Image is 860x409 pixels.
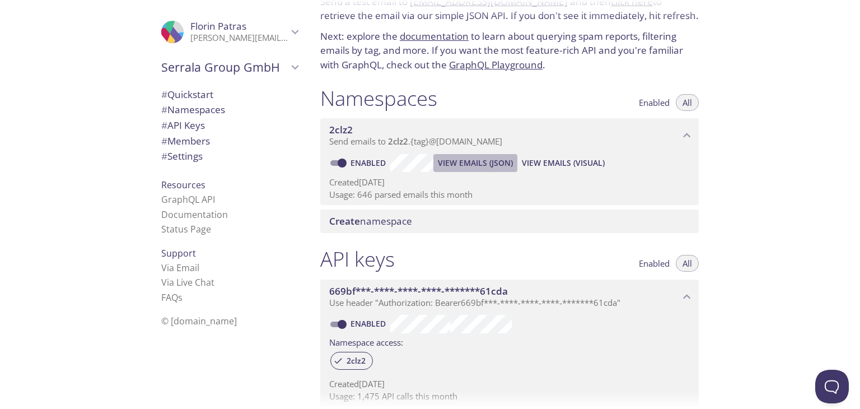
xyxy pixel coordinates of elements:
span: 2clz2 [388,136,408,147]
a: Via Email [161,262,199,274]
span: Create [329,215,360,227]
p: Created [DATE] [329,378,690,390]
span: # [161,150,167,162]
button: View Emails (JSON) [433,154,517,172]
button: Enabled [632,94,676,111]
span: View Emails (JSON) [438,156,513,170]
span: View Emails (Visual) [522,156,605,170]
span: API Keys [161,119,205,132]
span: 2clz2 [340,356,372,366]
span: # [161,103,167,116]
p: Created [DATE] [329,176,690,188]
span: s [178,291,183,304]
h1: API keys [320,247,395,272]
div: Namespaces [152,102,307,118]
span: 2clz2 [329,123,353,136]
span: Namespaces [161,103,225,116]
span: Resources [161,179,205,191]
span: Quickstart [161,88,213,101]
a: FAQ [161,291,183,304]
div: API Keys [152,118,307,133]
span: Members [161,134,210,147]
h1: Namespaces [320,86,437,111]
button: All [676,255,699,272]
div: Create namespace [320,210,699,233]
span: Settings [161,150,203,162]
p: Next: explore the to learn about querying spam reports, filtering emails by tag, and more. If you... [320,29,699,72]
iframe: Help Scout Beacon - Open [815,370,849,403]
p: Usage: 646 parsed emails this month [329,189,690,201]
a: Via Live Chat [161,276,214,289]
div: 2clz2 [330,352,373,370]
a: documentation [400,30,469,43]
span: Serrala Group GmbH [161,59,288,75]
a: Status Page [161,223,211,235]
span: # [161,119,167,132]
div: Team Settings [152,148,307,164]
div: 2clz2 namespace [320,118,699,153]
p: [PERSON_NAME][EMAIL_ADDRESS][DOMAIN_NAME] [190,32,288,44]
p: Usage: 1,475 API calls this month [329,391,690,402]
span: Support [161,247,196,259]
label: Namespace access: [329,333,403,350]
a: GraphQL Playground [449,58,543,71]
a: Enabled [349,318,390,329]
div: Florin Patras [152,13,307,50]
span: Florin Patras [190,20,246,32]
div: Quickstart [152,87,307,103]
div: Serrala Group GmbH [152,53,307,82]
span: namespace [329,215,412,227]
span: # [161,134,167,147]
span: # [161,88,167,101]
button: All [676,94,699,111]
span: Send emails to . {tag} @[DOMAIN_NAME] [329,136,502,147]
a: GraphQL API [161,193,215,206]
div: Members [152,133,307,149]
button: Enabled [632,255,676,272]
a: Enabled [349,157,390,168]
span: © [DOMAIN_NAME] [161,315,237,327]
button: View Emails (Visual) [517,154,609,172]
a: Documentation [161,208,228,221]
